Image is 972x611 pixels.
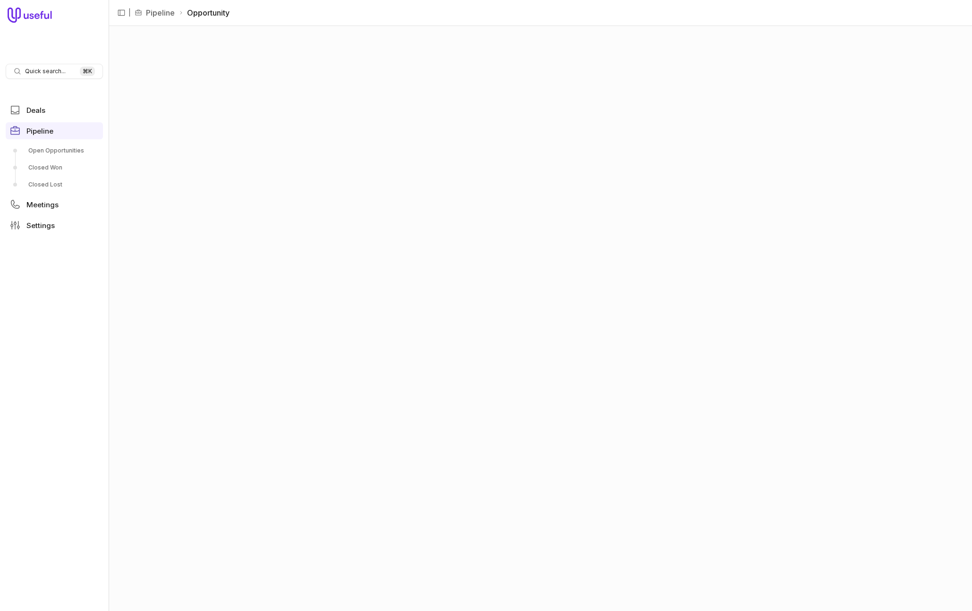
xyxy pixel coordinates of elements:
a: Pipeline [146,7,175,18]
a: Meetings [6,196,103,213]
span: Meetings [26,201,59,208]
div: Pipeline submenu [6,143,103,192]
li: Opportunity [179,7,230,18]
a: Pipeline [6,122,103,139]
span: | [128,7,131,18]
span: Settings [26,222,55,229]
a: Settings [6,217,103,234]
span: Deals [26,107,45,114]
span: Quick search... [25,68,66,75]
a: Closed Lost [6,177,103,192]
button: Collapse sidebar [114,6,128,20]
a: Deals [6,102,103,119]
a: Closed Won [6,160,103,175]
a: Open Opportunities [6,143,103,158]
span: Pipeline [26,127,53,135]
kbd: ⌘ K [80,67,95,76]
